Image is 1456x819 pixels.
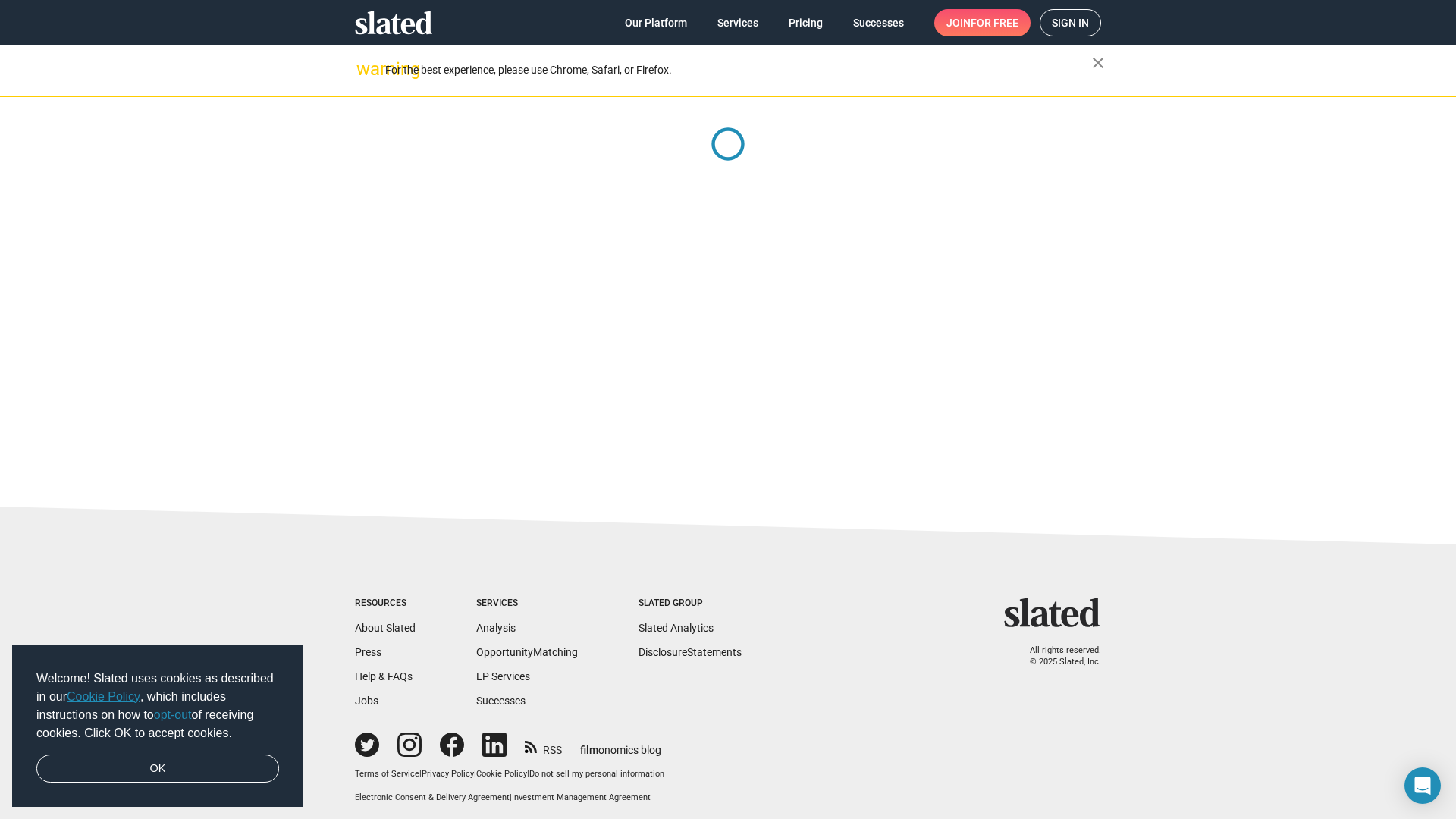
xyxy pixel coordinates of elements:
[476,670,530,682] a: EP Services
[67,690,140,703] a: Cookie Policy
[355,670,413,682] a: Help & FAQs
[355,769,419,779] a: Terms of Service
[841,9,916,36] a: Successes
[355,622,416,634] a: About Slated
[1404,767,1441,804] div: Open Intercom Messenger
[476,769,527,779] a: Cookie Policy
[476,622,516,634] a: Analysis
[717,9,758,36] span: Services
[1040,9,1101,36] a: Sign in
[527,769,529,779] span: |
[529,769,664,780] button: Do not sell my personal information
[580,731,661,758] a: filmonomics blog
[789,9,823,36] span: Pricing
[1014,645,1101,667] p: All rights reserved. © 2025 Slated, Inc.
[1089,54,1107,72] mat-icon: close
[613,9,699,36] a: Our Platform
[853,9,904,36] span: Successes
[36,670,279,742] span: Welcome! Slated uses cookies as described in our , which includes instructions on how to of recei...
[971,9,1018,36] span: for free
[355,695,378,707] a: Jobs
[625,9,687,36] span: Our Platform
[476,598,578,610] div: Services
[510,792,512,802] span: |
[525,734,562,758] a: RSS
[512,792,651,802] a: Investment Management Agreement
[639,598,742,610] div: Slated Group
[946,9,1018,36] span: Join
[422,769,474,779] a: Privacy Policy
[419,769,422,779] span: |
[154,708,192,721] a: opt-out
[36,755,279,783] a: dismiss cookie message
[476,695,526,707] a: Successes
[1052,10,1089,36] span: Sign in
[639,622,714,634] a: Slated Analytics
[12,645,303,808] div: cookieconsent
[705,9,770,36] a: Services
[356,60,375,78] mat-icon: warning
[355,646,381,658] a: Press
[355,598,416,610] div: Resources
[639,646,742,658] a: DisclosureStatements
[777,9,835,36] a: Pricing
[474,769,476,779] span: |
[476,646,578,658] a: OpportunityMatching
[934,9,1031,36] a: Joinfor free
[355,792,510,802] a: Electronic Consent & Delivery Agreement
[580,744,598,756] span: film
[385,60,1092,80] div: For the best experience, please use Chrome, Safari, or Firefox.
